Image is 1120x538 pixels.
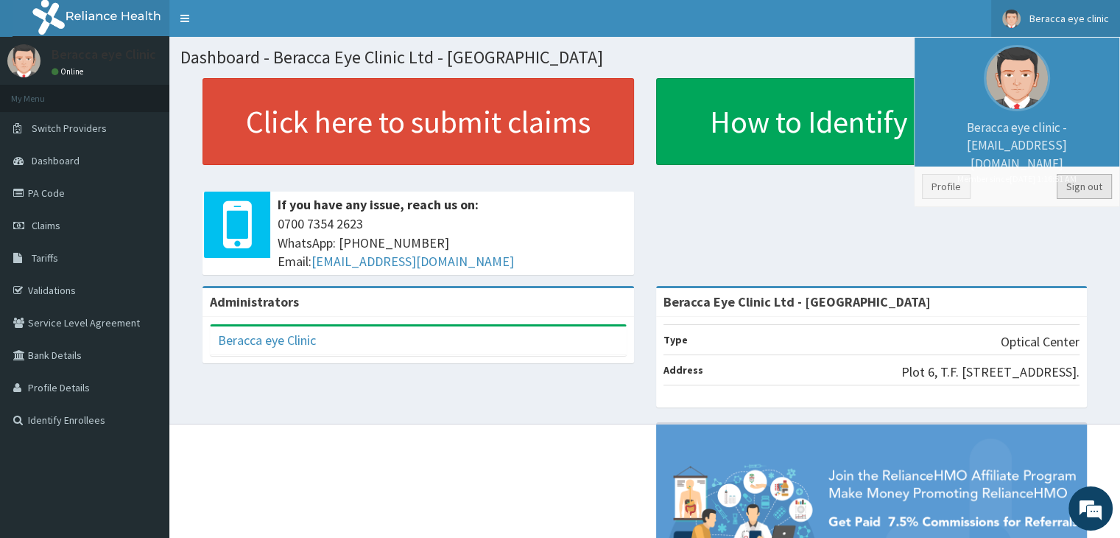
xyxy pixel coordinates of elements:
[1029,12,1109,25] span: Beracca eye clinic
[663,293,931,310] strong: Beracca Eye Clinic Ltd - [GEOGRAPHIC_DATA]
[180,48,1109,67] h1: Dashboard - Beracca Eye Clinic Ltd - [GEOGRAPHIC_DATA]
[901,363,1080,382] p: Plot 6, T.F. [STREET_ADDRESS].
[242,7,277,43] div: Minimize live chat window
[32,219,60,232] span: Claims
[7,371,281,423] textarea: Type your message and hit 'Enter'
[922,172,1112,185] small: Member since [DATE] 1:16:51 AM
[922,119,1112,185] p: Beracca eye clinic - [EMAIL_ADDRESS][DOMAIN_NAME]
[663,333,688,346] b: Type
[1001,332,1080,352] p: Optical Center
[32,251,58,265] span: Tariffs
[7,44,40,77] img: User Image
[52,48,156,61] p: Beracca eye Clinic
[922,174,971,199] a: Profile
[656,78,1088,165] a: How to Identify Enrollees
[32,122,107,135] span: Switch Providers
[85,170,203,319] span: We're online!
[311,253,514,270] a: [EMAIL_ADDRESS][DOMAIN_NAME]
[278,196,479,213] b: If you have any issue, reach us on:
[77,83,247,102] div: Chat with us now
[52,66,87,77] a: Online
[663,363,703,377] b: Address
[278,214,627,271] span: 0700 7354 2623 WhatsApp: [PHONE_NUMBER] Email:
[210,293,299,310] b: Administrators
[32,154,80,167] span: Dashboard
[202,78,634,165] a: Click here to submit claims
[984,45,1050,111] img: User Image
[1002,10,1021,28] img: User Image
[218,332,316,349] a: Beracca eye Clinic
[1057,174,1112,199] a: Sign out
[27,74,60,111] img: d_794563401_company_1708531726252_794563401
